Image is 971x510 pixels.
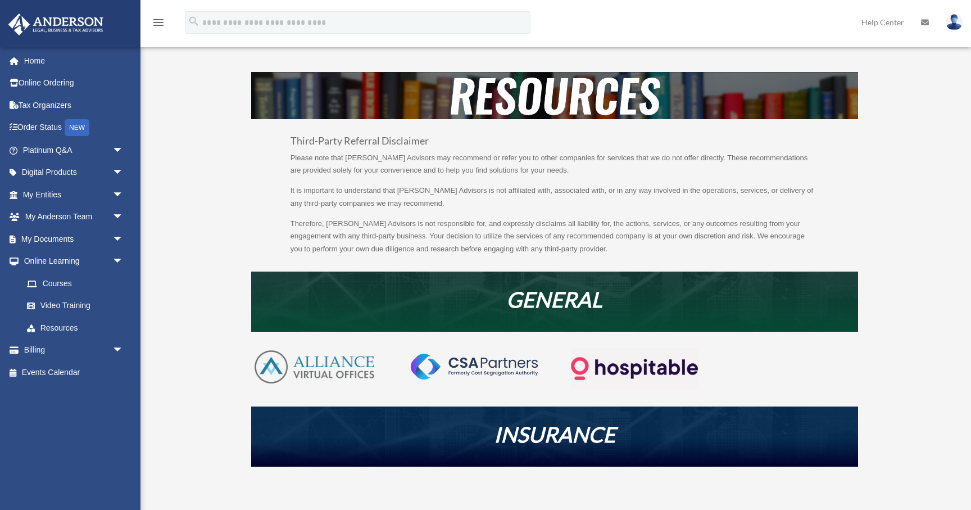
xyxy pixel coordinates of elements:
[946,14,963,30] img: User Pic
[16,272,140,295] a: Courses
[571,348,697,389] img: Logo-transparent-dark
[188,15,200,28] i: search
[112,228,135,251] span: arrow_drop_down
[411,354,537,380] img: CSA-partners-Formerly-Cost-Segregation-Authority
[291,136,819,152] h3: Third-Party Referral Disclaimer
[494,421,615,447] em: INSURANCE
[112,139,135,162] span: arrow_drop_down
[112,161,135,184] span: arrow_drop_down
[8,339,140,362] a: Billingarrow_drop_down
[8,161,140,184] a: Digital Productsarrow_drop_down
[8,361,140,383] a: Events Calendar
[251,72,858,119] img: resources-header
[8,72,140,94] a: Online Ordering
[8,94,140,116] a: Tax Organizers
[5,13,107,35] img: Anderson Advisors Platinum Portal
[16,317,135,339] a: Resources
[8,250,140,273] a: Online Learningarrow_drop_down
[152,20,165,29] a: menu
[8,49,140,72] a: Home
[8,183,140,206] a: My Entitiesarrow_drop_down
[8,206,140,228] a: My Anderson Teamarrow_drop_down
[112,250,135,273] span: arrow_drop_down
[8,116,140,139] a: Order StatusNEW
[112,339,135,362] span: arrow_drop_down
[291,152,819,185] p: Please note that [PERSON_NAME] Advisors may recommend or refer you to other companies for service...
[291,184,819,218] p: It is important to understand that [PERSON_NAME] Advisors is not affiliated with, associated with...
[152,16,165,29] i: menu
[8,139,140,161] a: Platinum Q&Aarrow_drop_down
[8,228,140,250] a: My Documentsarrow_drop_down
[291,218,819,256] p: Therefore, [PERSON_NAME] Advisors is not responsible for, and expressly disclaims all liability f...
[251,348,378,386] img: AVO-logo-1-color
[112,183,135,206] span: arrow_drop_down
[65,119,89,136] div: NEW
[16,295,140,317] a: Video Training
[506,286,602,312] em: GENERAL
[112,206,135,229] span: arrow_drop_down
